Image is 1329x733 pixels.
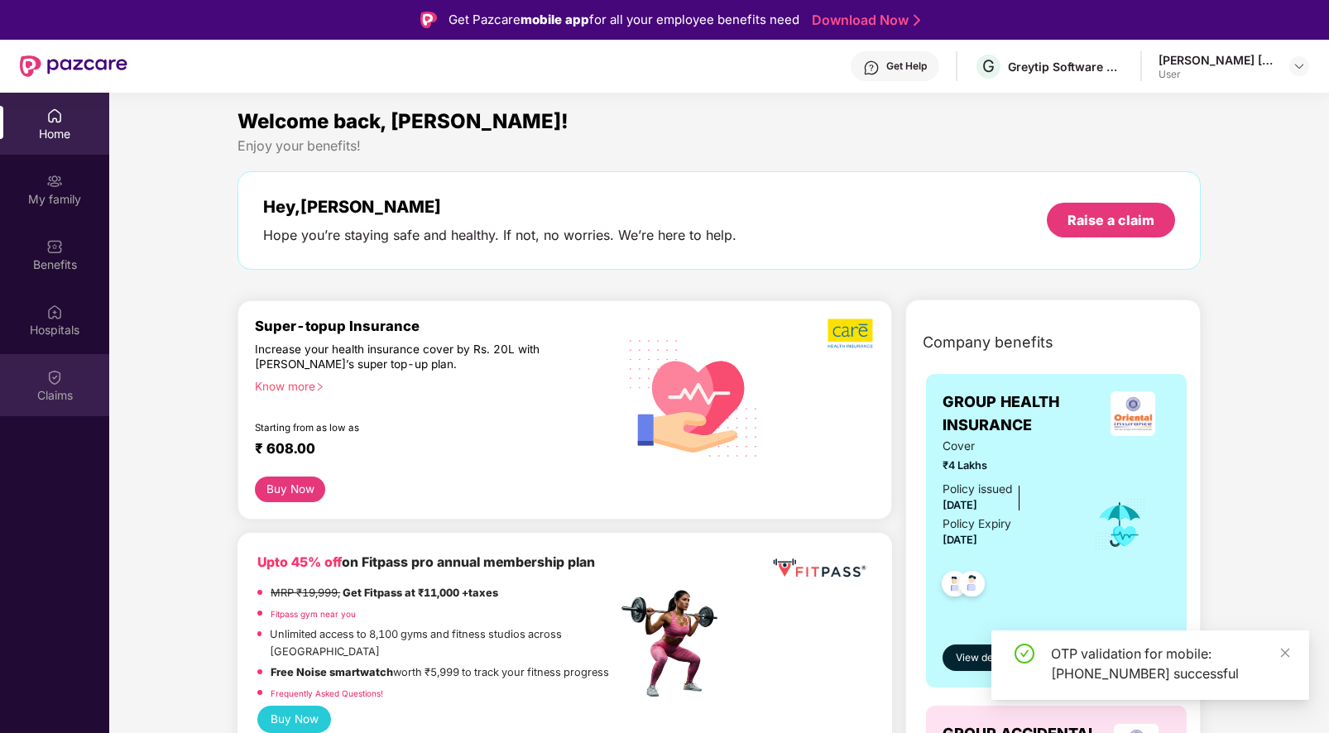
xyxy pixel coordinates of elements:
[886,60,927,73] div: Get Help
[934,566,975,606] img: svg+xml;base64,PHN2ZyB4bWxucz0iaHR0cDovL3d3dy53My5vcmcvMjAwMC9zdmciIHdpZHRoPSI0OC45NDMiIGhlaWdodD...
[20,55,127,77] img: New Pazcare Logo
[943,481,1012,499] div: Policy issued
[1068,211,1154,229] div: Raise a claim
[982,56,995,76] span: G
[449,10,799,30] div: Get Pazcare for all your employee benefits need
[828,318,875,349] img: b5dec4f62d2307b9de63beb79f102df3.png
[255,422,546,434] div: Starting from as low as
[1159,68,1274,81] div: User
[914,12,920,29] img: Stroke
[46,173,63,189] img: svg+xml;base64,PHN2ZyB3aWR0aD0iMjAiIGhlaWdodD0iMjAiIHZpZXdCb3g9IjAgMCAyMCAyMCIgZmlsbD0ibm9uZSIgeG...
[1008,59,1124,74] div: Greytip Software Private Limited
[46,304,63,320] img: svg+xml;base64,PHN2ZyBpZD0iSG9zcGl0YWxzIiB4bWxucz0iaHR0cDovL3d3dy53My5vcmcvMjAwMC9zdmciIHdpZHRoPS...
[237,109,569,133] span: Welcome back, [PERSON_NAME]!
[271,688,383,698] a: Frequently Asked Questions!
[255,379,607,390] div: Know more
[923,331,1053,354] span: Company benefits
[812,12,915,29] a: Download Now
[617,586,732,702] img: fpp.png
[952,566,992,606] img: svg+xml;base64,PHN2ZyB4bWxucz0iaHR0cDovL3d3dy53My5vcmcvMjAwMC9zdmciIHdpZHRoPSI0OC45NDMiIGhlaWdodD...
[1051,644,1289,683] div: OTP validation for mobile: [PHONE_NUMBER] successful
[270,626,616,659] p: Unlimited access to 8,100 gyms and fitness studios across [GEOGRAPHIC_DATA]
[271,609,356,619] a: Fitpass gym near you
[956,650,1012,666] span: View details
[1293,60,1306,73] img: svg+xml;base64,PHN2ZyBpZD0iRHJvcGRvd24tMzJ4MzIiIHhtbG5zPSJodHRwOi8vd3d3LnczLm9yZy8yMDAwL3N2ZyIgd2...
[46,238,63,255] img: svg+xml;base64,PHN2ZyBpZD0iQmVuZWZpdHMiIHhtbG5zPSJodHRwOi8vd3d3LnczLm9yZy8yMDAwL3N2ZyIgd2lkdGg9Ij...
[1111,391,1155,436] img: insurerLogo
[257,554,342,570] b: Upto 45% off
[255,440,600,460] div: ₹ 608.00
[343,587,498,599] strong: Get Fitpass at ₹11,000 +taxes
[943,390,1096,438] span: GROUP HEALTH INSURANCE
[943,534,977,546] span: [DATE]
[943,515,1011,534] div: Policy Expiry
[617,319,771,476] img: svg+xml;base64,PHN2ZyB4bWxucz0iaHR0cDovL3d3dy53My5vcmcvMjAwMC9zdmciIHhtbG5zOnhsaW5rPSJodHRwOi8vd3...
[263,227,736,244] div: Hope you’re staying safe and healthy. If not, no worries. We’re here to help.
[255,477,325,502] button: Buy Now
[257,706,331,733] button: Buy Now
[943,458,1071,474] span: ₹4 Lakhs
[46,369,63,386] img: svg+xml;base64,PHN2ZyBpZD0iQ2xhaW0iIHhtbG5zPSJodHRwOi8vd3d3LnczLm9yZy8yMDAwL3N2ZyIgd2lkdGg9IjIwIi...
[237,137,1201,155] div: Enjoy your benefits!
[257,554,595,570] b: on Fitpass pro annual membership plan
[46,108,63,124] img: svg+xml;base64,PHN2ZyBpZD0iSG9tZSIgeG1sbnM9Imh0dHA6Ly93d3cudzMub3JnLzIwMDAvc3ZnIiB3aWR0aD0iMjAiIG...
[1093,497,1147,552] img: icon
[1159,52,1274,68] div: [PERSON_NAME] [PERSON_NAME]
[271,666,393,678] strong: Free Noise smartwatch
[271,664,609,681] p: worth ₹5,999 to track your fitness progress
[943,499,977,511] span: [DATE]
[943,644,1024,671] button: View details
[521,12,589,27] strong: mobile app
[1015,644,1034,664] span: check-circle
[255,342,545,371] div: Increase your health insurance cover by Rs. 20L with [PERSON_NAME]’s super top-up plan.
[255,318,617,334] div: Super-topup Insurance
[271,587,340,599] del: MRP ₹19,999,
[1279,647,1291,659] span: close
[770,553,869,583] img: fppp.png
[263,197,736,217] div: Hey, [PERSON_NAME]
[863,60,880,76] img: svg+xml;base64,PHN2ZyBpZD0iSGVscC0zMngzMiIgeG1sbnM9Imh0dHA6Ly93d3cudzMub3JnLzIwMDAvc3ZnIiB3aWR0aD...
[420,12,437,28] img: Logo
[315,382,324,391] span: right
[943,438,1071,456] span: Cover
